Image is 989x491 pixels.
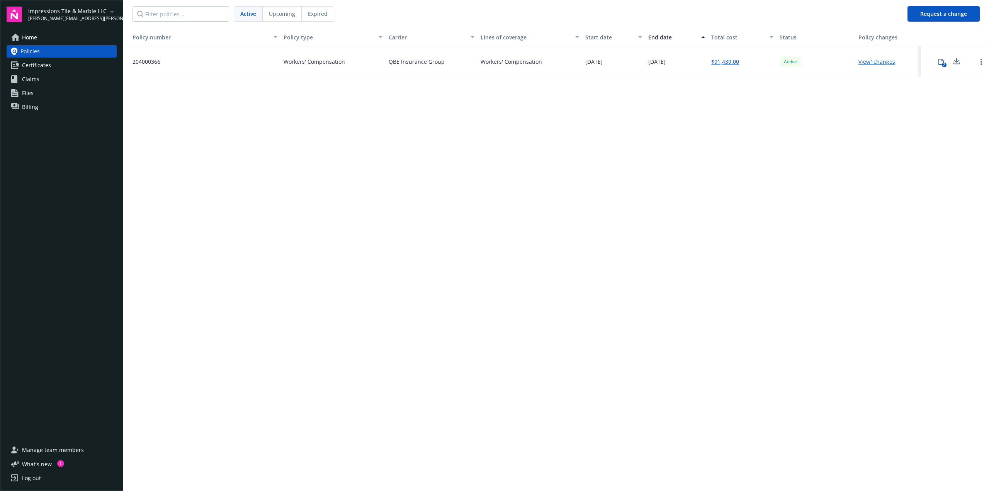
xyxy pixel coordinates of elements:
button: Total cost [708,28,777,46]
div: End date [648,33,697,41]
span: Billing [22,101,38,113]
a: arrowDropDown [107,7,117,16]
span: 204000366 [126,58,160,66]
span: Workers' Compensation [284,58,345,66]
div: Start date [585,33,634,41]
div: Lines of coverage [481,33,571,41]
div: Carrier [389,33,466,41]
div: Policy changes [858,33,918,41]
button: Impressions Tile & Marble LLC[PERSON_NAME][EMAIL_ADDRESS][PERSON_NAME][DOMAIN_NAME]arrowDropDown [28,7,117,22]
button: 2 [933,54,949,70]
span: Policies [20,45,40,58]
a: Home [7,31,117,44]
div: Total cost [711,33,765,41]
span: Claims [22,73,39,85]
button: Start date [582,28,645,46]
a: Files [7,87,117,99]
input: Filter policies... [133,6,229,22]
a: Certificates [7,59,117,71]
div: Status [780,33,852,41]
span: Active [783,58,798,65]
div: Log out [22,472,41,484]
div: Policy number [126,33,269,41]
span: Files [22,87,34,99]
button: End date [645,28,708,46]
a: $91,439.00 [711,58,739,66]
div: Policy type [284,33,374,41]
a: Billing [7,101,117,113]
span: What ' s new [22,460,52,468]
span: QBE Insurance Group [389,58,445,66]
div: 1 [57,460,64,467]
span: Certificates [22,59,51,71]
div: Workers' Compensation [481,58,542,66]
span: Expired [308,10,328,18]
span: Home [22,31,37,44]
a: Manage team members [7,444,117,456]
button: What's new1 [7,460,64,468]
a: Claims [7,73,117,85]
span: [DATE] [648,58,666,66]
img: navigator-logo.svg [7,7,22,22]
button: Lines of coverage [478,28,583,46]
button: Policy type [280,28,386,46]
button: Status [777,28,855,46]
button: Request a change [907,6,980,22]
span: Manage team members [22,444,84,456]
button: Carrier [386,28,478,46]
button: Policy changes [855,28,921,46]
span: Upcoming [269,10,295,18]
span: [DATE] [585,58,603,66]
div: Toggle SortBy [126,33,269,41]
span: [PERSON_NAME][EMAIL_ADDRESS][PERSON_NAME][DOMAIN_NAME] [28,15,107,22]
span: Active [240,10,256,18]
span: Impressions Tile & Marble LLC [28,7,107,15]
a: Policies [7,45,117,58]
a: Open options [977,57,986,66]
a: View 1 changes [858,58,895,65]
div: 2 [942,63,947,67]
